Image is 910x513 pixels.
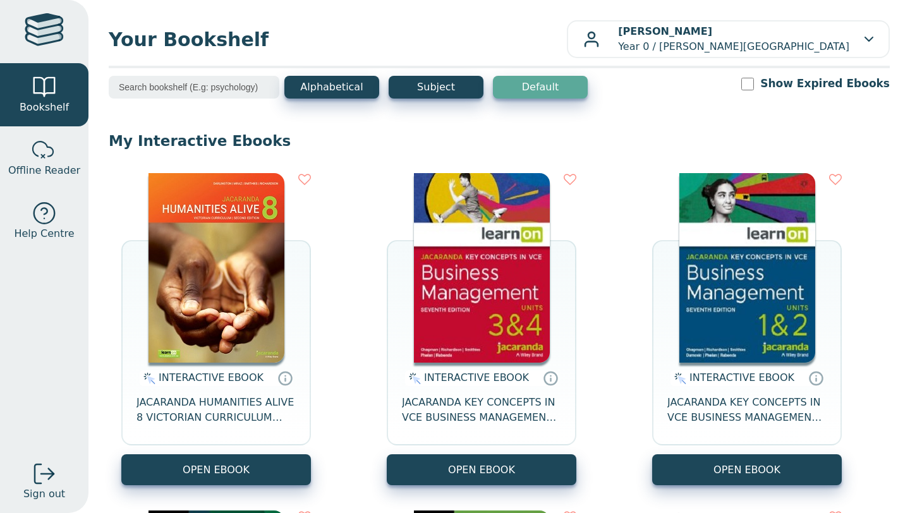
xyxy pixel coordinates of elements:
[424,371,529,383] span: INTERACTIVE EBOOK
[689,371,794,383] span: INTERACTIVE EBOOK
[543,370,558,385] a: Interactive eBooks are accessed online via the publisher’s portal. They contain interactive resou...
[493,76,588,99] button: Default
[109,131,890,150] p: My Interactive Ebooks
[667,395,827,425] span: JACARANDA KEY CONCEPTS IN VCE BUSINESS MANAGEMENT UNITS 1&2 7E LEARNON
[389,76,483,99] button: Subject
[140,371,155,386] img: interactive.svg
[679,173,815,363] img: 6de7bc63-ffc5-4812-8446-4e17a3e5be0d.jpg
[159,371,264,383] span: INTERACTIVE EBOOK
[277,370,293,385] a: Interactive eBooks are accessed online via the publisher’s portal. They contain interactive resou...
[387,454,576,485] button: OPEN EBOOK
[20,100,69,115] span: Bookshelf
[652,454,842,485] button: OPEN EBOOK
[760,76,890,92] label: Show Expired Ebooks
[136,395,296,425] span: JACARANDA HUMANITIES ALIVE 8 VICTORIAN CURRICULUM LEARNON EBOOK 2E
[109,25,567,54] span: Your Bookshelf
[402,395,561,425] span: JACARANDA KEY CONCEPTS IN VCE BUSINESS MANAGEMENT UNITS 3&4 7E LEARNON
[14,226,74,241] span: Help Centre
[808,370,823,385] a: Interactive eBooks are accessed online via the publisher’s portal. They contain interactive resou...
[149,173,284,363] img: bee2d5d4-7b91-e911-a97e-0272d098c78b.jpg
[567,20,890,58] button: [PERSON_NAME]Year 0 / [PERSON_NAME][GEOGRAPHIC_DATA]
[670,371,686,386] img: interactive.svg
[8,163,80,178] span: Offline Reader
[23,486,65,502] span: Sign out
[405,371,421,386] img: interactive.svg
[121,454,311,485] button: OPEN EBOOK
[284,76,379,99] button: Alphabetical
[618,24,849,54] p: Year 0 / [PERSON_NAME][GEOGRAPHIC_DATA]
[618,25,712,37] b: [PERSON_NAME]
[109,76,279,99] input: Search bookshelf (E.g: psychology)
[414,173,550,363] img: cfdd67b8-715a-4f04-bef2-4b9ce8a41cb7.jpg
